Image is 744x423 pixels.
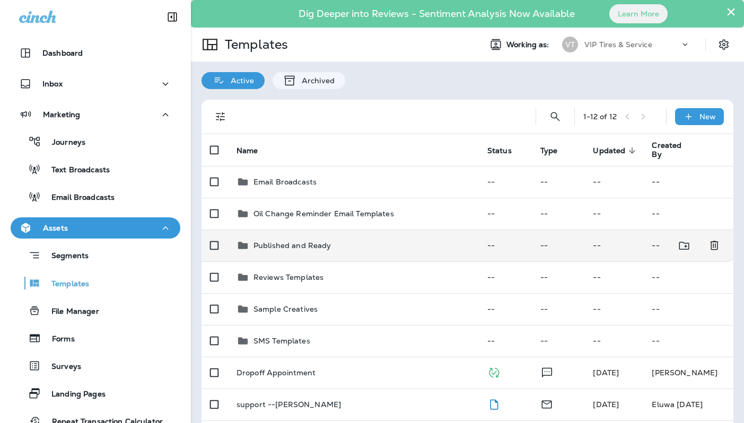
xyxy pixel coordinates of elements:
[11,382,180,404] button: Landing Pages
[41,362,81,372] p: Surveys
[584,261,643,293] td: --
[11,104,180,125] button: Marketing
[583,112,617,121] div: 1 - 12 of 12
[673,235,695,257] button: Move to folder
[296,76,335,85] p: Archived
[41,165,110,175] p: Text Broadcasts
[726,3,736,20] button: Close
[479,166,532,198] td: --
[506,40,552,49] span: Working as:
[11,73,180,94] button: Inbox
[42,49,83,57] p: Dashboard
[584,230,643,261] td: --
[237,146,272,155] span: Name
[643,261,733,293] td: --
[41,334,75,345] p: Forms
[43,224,68,232] p: Assets
[41,307,99,317] p: File Manager
[11,42,180,64] button: Dashboard
[11,299,180,322] button: File Manager
[532,198,584,230] td: --
[532,166,584,198] td: --
[487,146,512,155] span: Status
[643,293,733,325] td: --
[11,158,180,180] button: Text Broadcasts
[210,106,231,127] button: Filters
[479,230,532,261] td: --
[584,166,643,198] td: --
[545,106,566,127] button: Search Templates
[41,390,106,400] p: Landing Pages
[540,367,554,376] span: Text
[41,251,89,262] p: Segments
[643,389,733,420] td: Eluwa [DATE]
[479,261,532,293] td: --
[643,198,733,230] td: --
[532,325,584,357] td: --
[532,293,584,325] td: --
[609,4,668,23] button: Learn More
[11,186,180,208] button: Email Broadcasts
[704,235,725,257] button: Delete
[593,146,625,155] span: Updated
[253,178,317,186] p: Email Broadcasts
[237,368,316,377] p: Dropoff Appointment
[253,337,310,345] p: SMS Templates
[253,241,331,250] p: Published and Ready
[643,166,733,198] td: --
[652,141,703,159] span: Created By
[268,12,606,15] p: Dig Deeper into Reviews - Sentiment Analysis Now Available
[11,244,180,267] button: Segments
[11,272,180,294] button: Templates
[253,273,323,281] p: Reviews Templates
[225,76,254,85] p: Active
[253,305,318,313] p: Sample Creatives
[540,399,553,408] span: Email
[43,110,80,119] p: Marketing
[42,80,63,88] p: Inbox
[157,6,187,28] button: Collapse Sidebar
[540,146,572,155] span: Type
[584,293,643,325] td: --
[593,400,619,409] span: Eluwa Monday
[540,146,558,155] span: Type
[643,325,733,357] td: --
[643,230,707,261] td: --
[253,209,394,218] p: Oil Change Reminder Email Templates
[584,198,643,230] td: --
[479,198,532,230] td: --
[237,400,341,409] p: support --[PERSON_NAME]
[593,368,619,377] span: J-P Scoville
[584,325,643,357] td: --
[699,112,716,121] p: New
[714,35,733,54] button: Settings
[11,217,180,239] button: Assets
[41,193,115,203] p: Email Broadcasts
[479,325,532,357] td: --
[487,399,501,408] span: Draft
[643,357,733,389] td: [PERSON_NAME]
[532,230,584,261] td: --
[593,146,639,155] span: Updated
[584,40,652,49] p: VIP Tires & Service
[11,130,180,153] button: Journeys
[11,327,180,349] button: Forms
[41,279,89,289] p: Templates
[237,146,258,155] span: Name
[11,355,180,377] button: Surveys
[532,261,584,293] td: --
[41,138,85,148] p: Journeys
[487,367,501,376] span: Published
[652,141,689,159] span: Created By
[479,293,532,325] td: --
[487,146,526,155] span: Status
[562,37,578,52] div: VT
[221,37,288,52] p: Templates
